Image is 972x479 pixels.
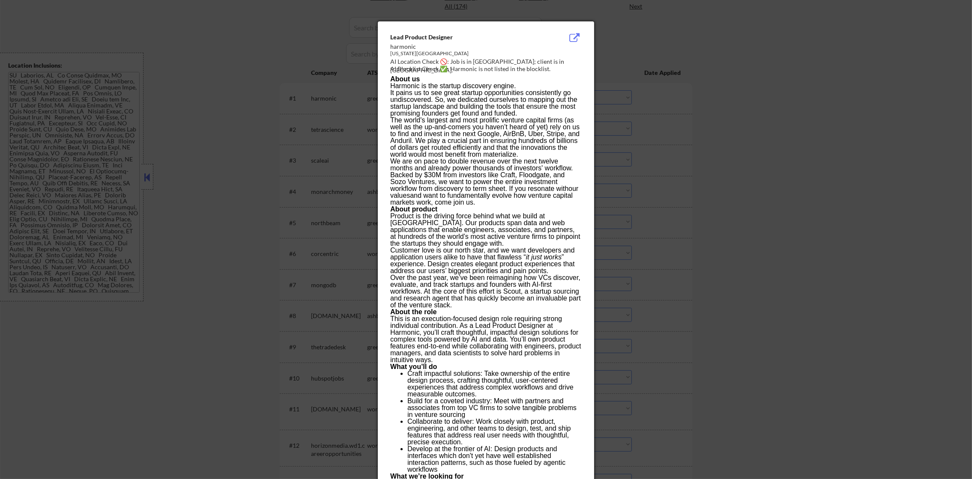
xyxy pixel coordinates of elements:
[390,363,437,370] strong: What you’ll do
[390,117,581,158] p: The world's largest and most prolific venture capital firms (as well as the up-and-comers you hav...
[390,42,538,51] div: harmonic
[390,83,581,89] p: Harmonic is the startup discovery engine.
[407,398,581,418] li: Build for a coveted industry: Meet with partners and associates from top VC firms to solve tangib...
[407,418,581,446] li: Collaborate to deliver: Work closely with product, engineering, and other teams to design, test, ...
[390,89,581,117] p: It pains us to see great startup opportunities consistently go undiscovered. So, we dedicated our...
[390,65,585,73] div: AI Blocklist Check ✅: Harmonic is not listed in the blocklist.
[407,370,581,398] li: Craft impactful solutions: Take ownership of the entire design process, crafting thoughtful, user...
[390,33,538,42] div: Lead Product Designer
[390,274,581,309] p: Over the past year, we’ve been reimagining how VCs discover, evaluate, and track startups and fou...
[407,446,581,473] li: Develop at the frontier of AI: Design products and interfaces which don't yet have well establish...
[390,308,437,315] strong: About the role
[390,315,581,363] p: This is an execution-focused design role requiring strong individual contribution. As a Lead Prod...
[390,247,581,274] p: Customer love is our north star, and we want developers and application users alike to have that ...
[390,50,538,57] div: [US_STATE][GEOGRAPHIC_DATA]
[390,205,437,213] strong: About product
[390,158,581,206] p: We are on pace to double revenue over the next twelve months and already power thousands of inves...
[390,213,581,247] p: Product is the driving force behind what we build at [GEOGRAPHIC_DATA]. Our products span data an...
[390,75,420,83] strong: About us
[526,253,562,261] em: it just works
[390,185,578,199] a: our values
